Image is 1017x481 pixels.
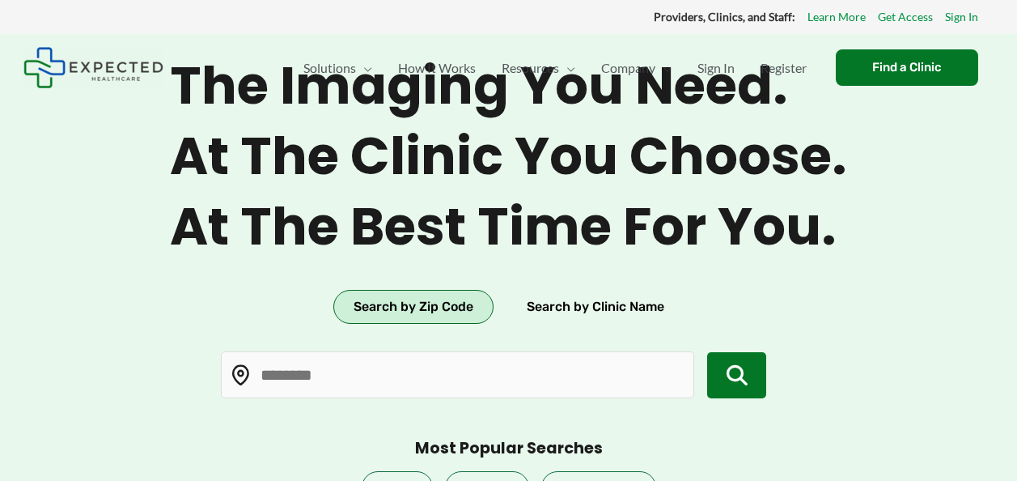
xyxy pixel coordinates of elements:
span: How It Works [398,40,476,96]
span: Sign In [697,40,735,96]
span: Resources [502,40,559,96]
a: SolutionsMenu Toggle [290,40,385,96]
a: CompanyMenu Toggle [588,40,684,96]
span: Menu Toggle [655,40,672,96]
a: Get Access [878,6,933,28]
span: Menu Toggle [559,40,575,96]
img: Location pin [231,365,252,386]
span: Register [761,40,807,96]
a: Register [748,40,820,96]
a: Sign In [945,6,978,28]
nav: Primary Site Navigation [290,40,820,96]
button: Search by Zip Code [333,290,494,324]
button: Search by Clinic Name [506,290,684,324]
h3: Most Popular Searches [415,439,603,459]
span: The imaging you need. [170,55,847,117]
span: Company [601,40,655,96]
a: Sign In [684,40,748,96]
a: Learn More [807,6,866,28]
a: Find a Clinic [836,49,978,86]
span: Menu Toggle [356,40,372,96]
a: How It Works [385,40,489,96]
strong: Providers, Clinics, and Staff: [654,10,795,23]
span: At the clinic you choose. [170,126,847,188]
span: Solutions [303,40,356,96]
img: Expected Healthcare Logo - side, dark font, small [23,47,163,88]
span: At the best time for you. [170,196,847,258]
a: ResourcesMenu Toggle [489,40,588,96]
